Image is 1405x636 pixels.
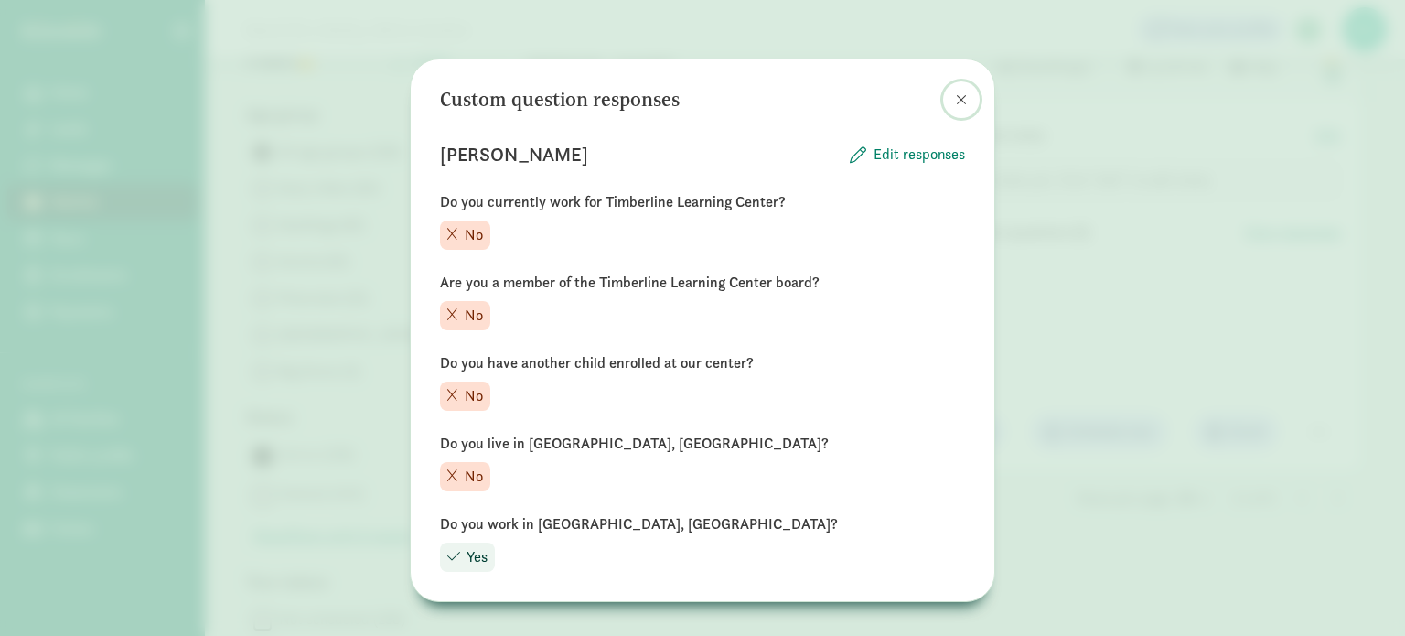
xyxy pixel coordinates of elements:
[440,272,965,294] p: Are you a member of the Timberline Learning Center board?
[440,301,490,330] div: No
[440,382,490,411] div: No
[440,89,680,111] h3: Custom question responses
[440,191,965,213] p: Do you currently work for Timberline Learning Center?
[440,221,490,250] div: No
[874,144,965,166] span: Edit responses
[440,352,965,374] p: Do you have another child enrolled at our center?
[440,462,490,491] div: No
[1314,548,1405,636] iframe: Chat Widget
[440,543,495,572] div: Yes
[440,140,587,169] p: [PERSON_NAME]
[850,144,965,166] button: Edit responses
[440,513,965,535] p: Do you work in [GEOGRAPHIC_DATA], [GEOGRAPHIC_DATA]?
[440,433,965,455] p: Do you live in [GEOGRAPHIC_DATA], [GEOGRAPHIC_DATA]?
